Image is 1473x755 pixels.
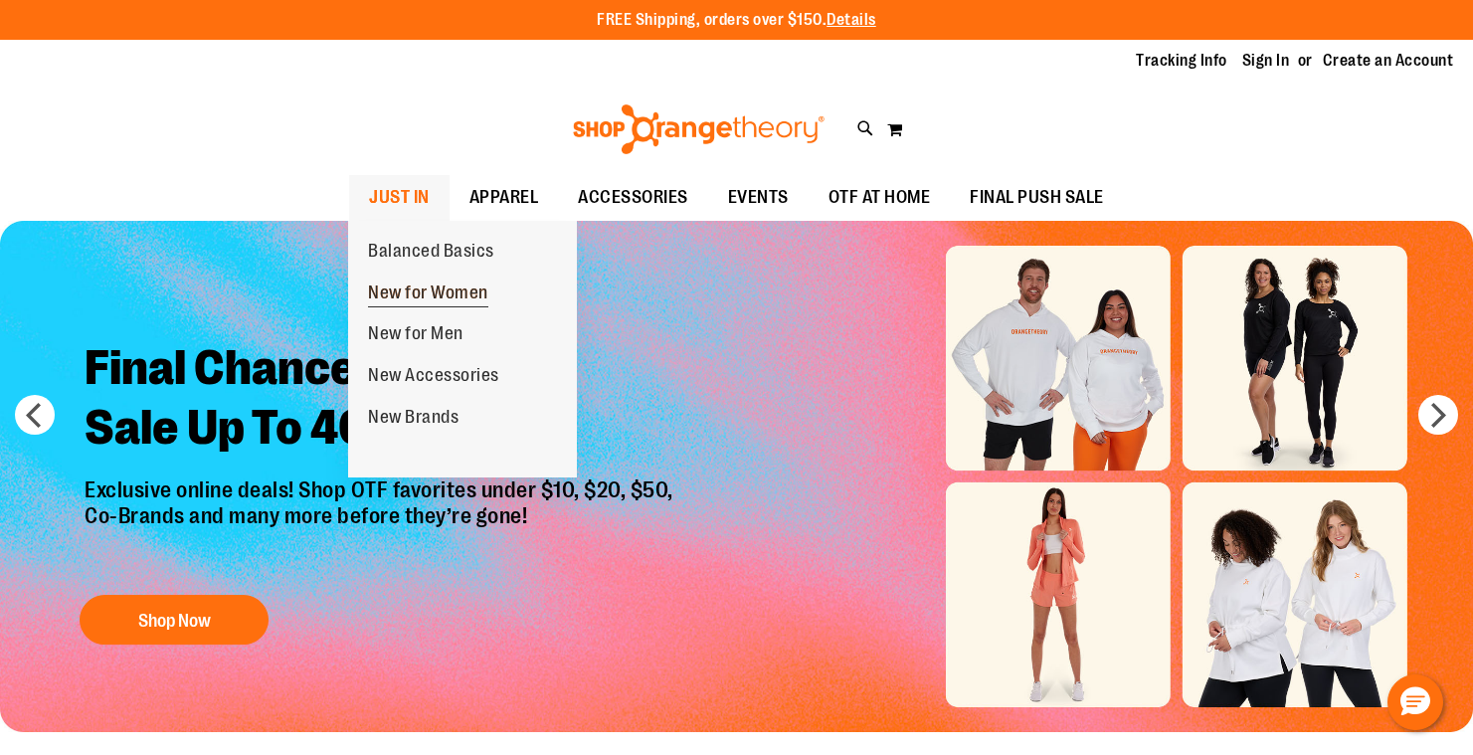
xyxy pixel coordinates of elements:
[450,175,559,221] a: APPAREL
[827,11,876,29] a: Details
[597,9,876,32] p: FREE Shipping, orders over $150.
[80,595,269,645] button: Shop Now
[70,323,693,477] h2: Final Chance To Save - Sale Up To 40% Off!
[1418,395,1458,435] button: next
[368,241,494,266] span: Balanced Basics
[809,175,951,221] a: OTF AT HOME
[368,283,488,307] span: New for Women
[1136,50,1227,72] a: Tracking Info
[368,365,499,390] span: New Accessories
[829,175,931,220] span: OTF AT HOME
[348,397,478,439] a: New Brands
[348,313,483,355] a: New for Men
[15,395,55,435] button: prev
[1323,50,1454,72] a: Create an Account
[70,477,693,575] p: Exclusive online deals! Shop OTF favorites under $10, $20, $50, Co-Brands and many more before th...
[368,323,463,348] span: New for Men
[348,231,514,273] a: Balanced Basics
[950,175,1124,221] a: FINAL PUSH SALE
[578,175,688,220] span: ACCESSORIES
[349,175,450,221] a: JUST IN
[369,175,430,220] span: JUST IN
[70,323,693,655] a: Final Chance To Save -Sale Up To 40% Off! Exclusive online deals! Shop OTF favorites under $10, $...
[1387,674,1443,730] button: Hello, have a question? Let’s chat.
[348,355,519,397] a: New Accessories
[708,175,809,221] a: EVENTS
[728,175,789,220] span: EVENTS
[1242,50,1290,72] a: Sign In
[368,407,459,432] span: New Brands
[570,104,828,154] img: Shop Orangetheory
[348,221,577,478] ul: JUST IN
[558,175,708,221] a: ACCESSORIES
[970,175,1104,220] span: FINAL PUSH SALE
[469,175,539,220] span: APPAREL
[348,273,508,314] a: New for Women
